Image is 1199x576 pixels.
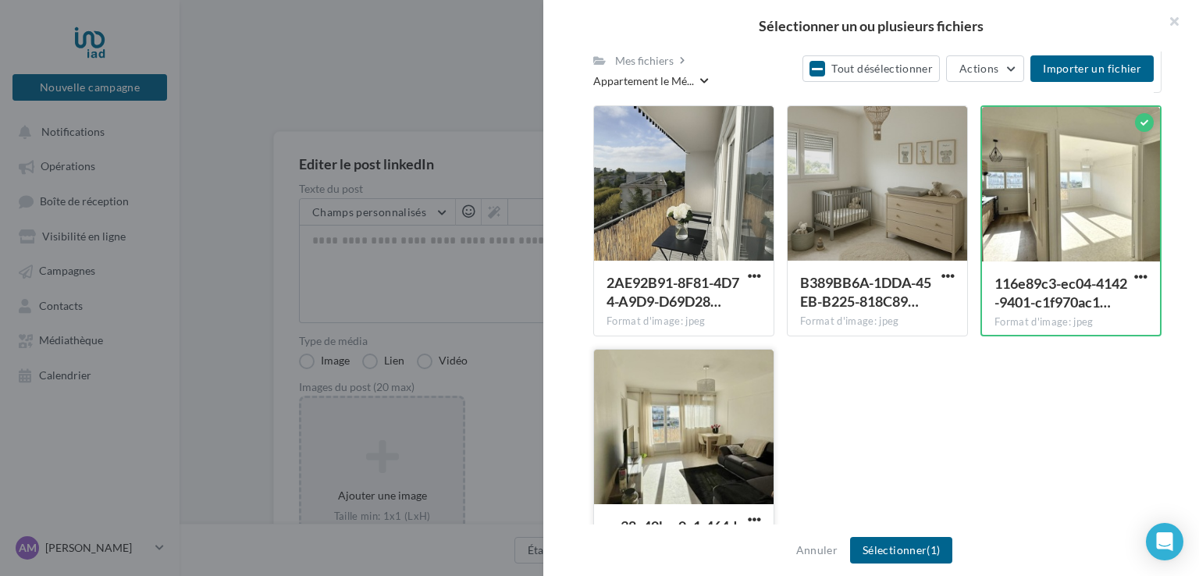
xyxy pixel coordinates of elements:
div: Format d'image: jpeg [994,315,1147,329]
span: (1) [927,543,940,556]
span: 2AE92B91-8F81-4D74-A9D9-D69D28E86E7A [607,274,739,310]
div: Open Intercom Messenger [1146,523,1183,560]
h2: Sélectionner un ou plusieurs fichiers [568,19,1174,33]
button: Importer un fichier [1030,55,1154,82]
button: Tout désélectionner [802,55,940,82]
span: 116e89c3-ec04-4142-9401-c1f970ac179f [994,275,1127,311]
div: Mes fichiers [615,53,674,69]
button: Annuler [790,541,844,560]
span: Appartement le Mé... [593,73,694,89]
div: Format d'image: jpeg [607,315,761,329]
button: Actions [946,55,1024,82]
span: ac38c40b-c0a1-464d-9d55-06ab5aa60855 [607,517,742,553]
div: Format d'image: jpeg [800,315,955,329]
span: Importer un fichier [1043,62,1141,75]
span: Actions [959,62,998,75]
button: Sélectionner(1) [850,537,952,564]
span: B389BB6A-1DDA-45EB-B225-818C896E5F36 [800,274,931,310]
